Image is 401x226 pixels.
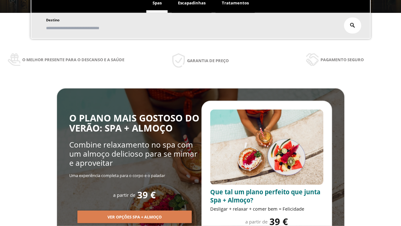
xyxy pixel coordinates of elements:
span: Destino [46,18,60,22]
span: Ver opções Spa + Almoço [107,214,162,220]
img: promo-sprunch.ElVl7oUD.webp [210,110,323,185]
a: Ver opções Spa + Almoço [77,214,192,220]
span: a partir de [245,218,268,225]
span: O melhor presente para o descanso e a saúde [22,56,124,63]
span: a partir de [113,192,135,198]
span: 39 € [137,190,156,200]
span: Uma experiência completa para o corpo e o paladar [69,173,165,178]
button: Ver opções Spa + Almoço [77,211,192,223]
span: Garantia de preço [187,57,229,64]
span: Desligar + relaxar + comer bem = Felicidade [210,206,304,212]
span: Pagamento seguro [320,56,364,63]
span: O PLANO MAIS GOSTOSO DO VERÃO: SPA + ALMOÇO [69,112,199,135]
span: Combine relaxamento no spa com um almoço delicioso para se mimar e aproveitar [69,139,197,168]
span: Que tal um plano perfeito que junta Spa + Almoço? [210,188,320,204]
